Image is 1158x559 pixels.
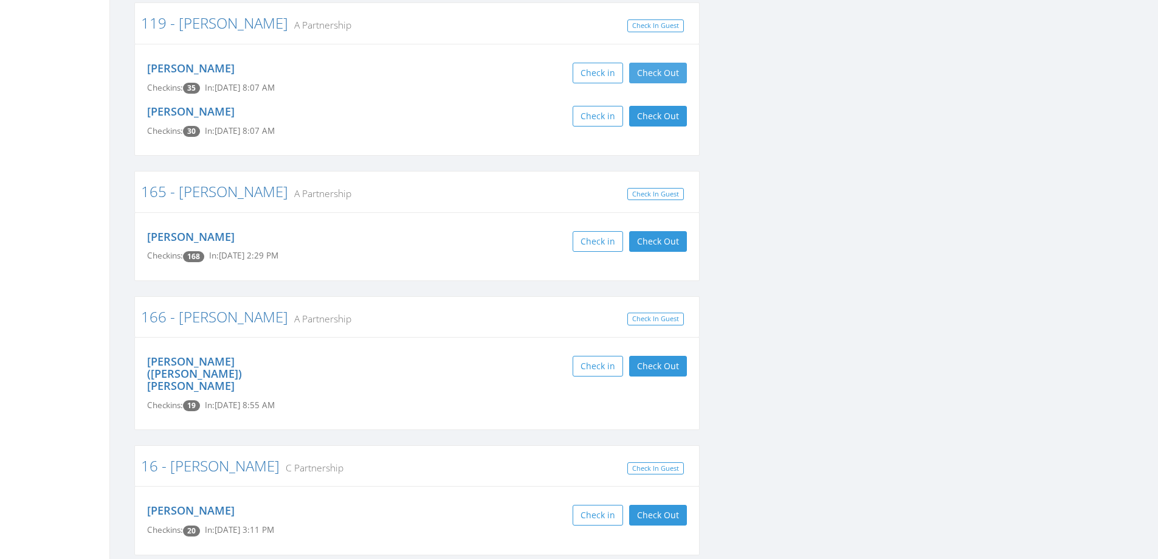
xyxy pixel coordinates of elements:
[183,83,200,94] span: Checkin count
[183,400,200,411] span: Checkin count
[627,462,684,475] a: Check In Guest
[147,61,235,75] a: [PERSON_NAME]
[627,19,684,32] a: Check In Guest
[205,524,274,535] span: In: [DATE] 3:11 PM
[573,63,623,83] button: Check in
[147,354,242,393] a: [PERSON_NAME] ([PERSON_NAME]) [PERSON_NAME]
[573,106,623,127] button: Check in
[141,181,288,201] a: 165 - [PERSON_NAME]
[205,125,275,136] span: In: [DATE] 8:07 AM
[573,356,623,377] button: Check in
[147,229,235,244] a: [PERSON_NAME]
[629,356,687,377] button: Check Out
[288,312,351,325] small: A Partnership
[209,250,278,261] span: In: [DATE] 2:29 PM
[627,188,684,201] a: Check In Guest
[147,250,183,261] span: Checkins:
[205,82,275,93] span: In: [DATE] 8:07 AM
[141,456,280,476] a: 16 - [PERSON_NAME]
[183,526,200,536] span: Checkin count
[183,251,204,262] span: Checkin count
[147,125,183,136] span: Checkins:
[183,126,200,137] span: Checkin count
[573,505,623,526] button: Check in
[147,503,235,518] a: [PERSON_NAME]
[629,106,687,127] button: Check Out
[288,18,351,32] small: A Partnership
[573,231,623,252] button: Check in
[147,82,183,93] span: Checkins:
[288,187,351,200] small: A Partnership
[141,307,288,327] a: 166 - [PERSON_NAME]
[205,400,275,411] span: In: [DATE] 8:55 AM
[280,461,343,474] small: C Partnership
[147,104,235,119] a: [PERSON_NAME]
[627,313,684,325] a: Check In Guest
[629,505,687,526] button: Check Out
[147,524,183,535] span: Checkins:
[629,231,687,252] button: Check Out
[629,63,687,83] button: Check Out
[141,13,288,33] a: 119 - [PERSON_NAME]
[147,400,183,411] span: Checkins:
